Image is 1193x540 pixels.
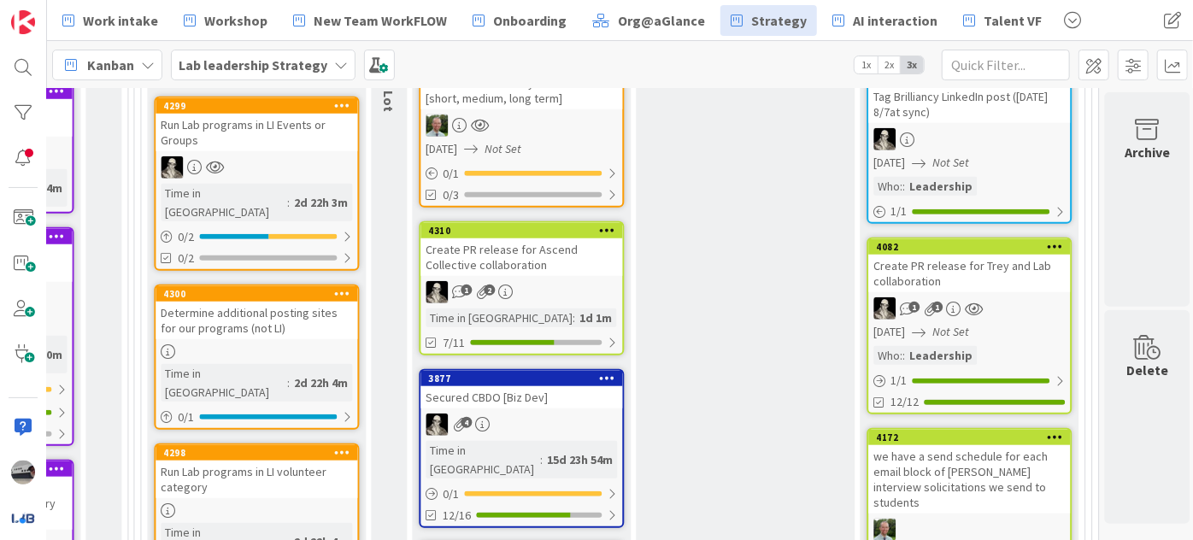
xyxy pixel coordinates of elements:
[908,302,920,313] span: 1
[484,285,495,296] span: 2
[868,297,1070,320] div: WS
[873,323,905,341] span: [DATE]
[161,184,287,221] div: Time in [GEOGRAPHIC_DATA]
[751,10,807,31] span: Strategy
[283,5,457,36] a: New Team WorkFLOW
[853,10,937,31] span: AI interaction
[156,226,357,248] div: 0/2
[901,56,924,73] span: 3x
[156,156,357,179] div: WS
[156,302,357,339] div: Determine additional posting sites for our programs (not LI)
[942,50,1070,80] input: Quick Filter...
[178,408,194,426] span: 0 / 1
[932,155,969,170] i: Not Set
[868,445,1070,514] div: we have a send schedule for each email block of [PERSON_NAME] interview solicitations we send to ...
[290,373,352,392] div: 2d 22h 4m
[573,308,575,327] span: :
[876,431,1070,443] div: 4172
[173,5,278,36] a: Workshop
[156,98,357,114] div: 4299
[443,334,465,352] span: 7/11
[461,285,472,296] span: 1
[290,193,352,212] div: 2d 22h 3m
[156,445,357,461] div: 4298
[868,201,1070,222] div: 1/1
[11,461,35,484] img: jB
[163,288,357,300] div: 4300
[582,5,715,36] a: Org@aGlance
[161,364,287,402] div: Time in [GEOGRAPHIC_DATA]
[543,450,617,469] div: 15d 23h 54m
[426,281,448,303] img: WS
[314,10,447,31] span: New Team WorkFLOW
[868,430,1070,445] div: 4172
[443,507,471,525] span: 12/16
[890,202,907,220] span: 1 / 1
[420,238,622,276] div: Create PR release for Ascend Collective collaboration
[953,5,1052,36] a: Talent VF
[462,5,577,36] a: Onboarding
[420,386,622,408] div: Secured CBDO [Biz Dev]
[493,10,567,31] span: Onboarding
[443,186,459,204] span: 0/3
[179,56,327,73] b: Lab leadership Strategy
[873,297,896,320] img: WS
[156,98,357,151] div: 4299Run Lab programs in LI Events or Groups
[420,114,622,137] div: SH
[443,165,459,183] span: 0 / 1
[426,414,448,436] img: WS
[618,10,705,31] span: Org@aGlance
[1125,142,1170,162] div: Archive
[419,369,624,528] a: 3877Secured CBDO [Biz Dev]WSTime in [GEOGRAPHIC_DATA]:15d 23h 54m0/112/16
[163,100,357,112] div: 4299
[156,286,357,302] div: 4300
[902,346,905,365] span: :
[156,445,357,498] div: 4298Run Lab programs in LI volunteer category
[420,72,622,109] div: Increased role clarity within team [short, medium, long term]
[287,193,290,212] span: :
[11,10,35,34] img: Visit kanbanzone.com
[443,485,459,503] span: 0 / 1
[878,56,901,73] span: 2x
[428,225,622,237] div: 4310
[855,56,878,73] span: 1x
[867,238,1072,414] a: 4082Create PR release for Trey and Lab collaborationWS[DATE]Not SetWho::Leadership1/112/12
[154,97,359,271] a: 4299Run Lab programs in LI Events or GroupsWSTime in [GEOGRAPHIC_DATA]:2d 22h 3m0/20/2
[420,281,622,303] div: WS
[426,140,457,158] span: [DATE]
[902,177,905,196] span: :
[485,141,521,156] i: Not Set
[156,407,357,428] div: 0/1
[156,461,357,498] div: Run Lab programs in LI volunteer category
[867,68,1072,224] a: Tag Brilliancy LinkedIn post ([DATE] 8/7at sync)WS[DATE]Not SetWho::Leadership1/1
[154,285,359,430] a: 4300Determine additional posting sites for our programs (not LI)Time in [GEOGRAPHIC_DATA]:2d 22h ...
[984,10,1042,31] span: Talent VF
[156,114,357,151] div: Run Lab programs in LI Events or Groups
[420,371,622,386] div: 3877
[876,241,1070,253] div: 4082
[420,223,622,238] div: 4310
[873,346,902,365] div: Who:
[156,286,357,339] div: 4300Determine additional posting sites for our programs (not LI)
[287,373,290,392] span: :
[905,346,977,365] div: Leadership
[868,85,1070,123] div: Tag Brilliancy LinkedIn post ([DATE] 8/7at sync)
[426,441,540,478] div: Time in [GEOGRAPHIC_DATA]
[822,5,948,36] a: AI interaction
[868,370,1070,391] div: 1/1
[540,450,543,469] span: :
[178,228,194,246] span: 0 / 2
[905,177,977,196] div: Leadership
[868,255,1070,292] div: Create PR release for Trey and Lab collaboration
[426,308,573,327] div: Time in [GEOGRAPHIC_DATA]
[178,249,194,267] span: 0/2
[204,10,267,31] span: Workshop
[161,156,183,179] img: WS
[461,417,472,428] span: 4
[890,372,907,390] span: 1 / 1
[1126,360,1168,380] div: Delete
[575,308,616,327] div: 1d 1m
[419,55,624,208] a: Increased role clarity within team [short, medium, long term]SH[DATE]Not Set0/10/3
[419,221,624,355] a: 4310Create PR release for Ascend Collective collaborationWSTime in [GEOGRAPHIC_DATA]:1d 1m7/11
[890,393,919,411] span: 12/12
